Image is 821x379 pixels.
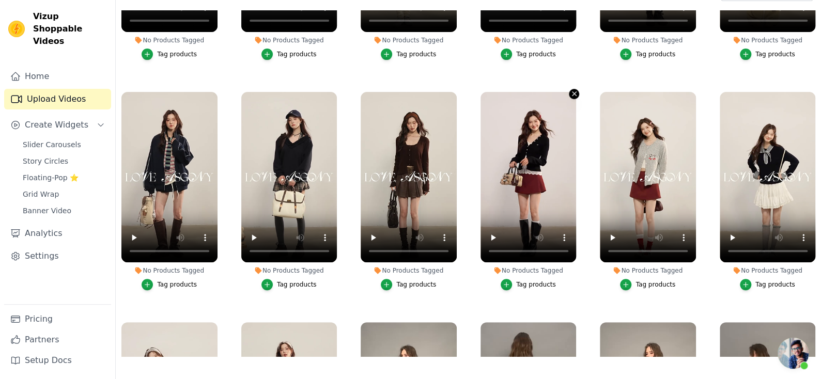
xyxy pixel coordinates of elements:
a: Settings [4,246,111,266]
button: Tag products [381,279,436,290]
a: Home [4,66,111,87]
div: No Products Tagged [241,266,337,275]
div: No Products Tagged [481,36,577,44]
div: No Products Tagged [481,266,577,275]
button: Tag products [501,279,556,290]
button: Tag products [261,49,317,60]
a: Floating-Pop ⭐ [17,170,111,185]
span: Floating-Pop ⭐ [23,172,79,183]
div: No Products Tagged [241,36,337,44]
span: Create Widgets [25,119,88,131]
div: No Products Tagged [121,266,218,275]
button: Tag products [501,49,556,60]
a: Partners [4,329,111,350]
div: Tag products [277,280,317,289]
span: Banner Video [23,206,71,216]
div: Tag products [636,280,675,289]
button: Tag products [142,49,197,60]
div: No Products Tagged [600,266,696,275]
a: Analytics [4,223,111,244]
button: Tag products [740,279,795,290]
div: 开放式聊天 [778,338,809,369]
a: Pricing [4,309,111,329]
img: Vizup [8,21,25,37]
a: Upload Videos [4,89,111,109]
span: Story Circles [23,156,68,166]
div: No Products Tagged [361,36,457,44]
a: Story Circles [17,154,111,168]
button: Create Widgets [4,115,111,135]
button: Tag products [620,279,675,290]
div: No Products Tagged [720,266,816,275]
div: Tag products [396,50,436,58]
div: Tag products [396,280,436,289]
div: No Products Tagged [361,266,457,275]
div: Tag products [636,50,675,58]
div: No Products Tagged [720,36,816,44]
div: No Products Tagged [600,36,696,44]
button: Tag products [620,49,675,60]
div: Tag products [277,50,317,58]
div: Tag products [516,50,556,58]
a: Banner Video [17,203,111,218]
span: Vizup Shoppable Videos [33,10,107,48]
span: Grid Wrap [23,189,59,199]
button: Tag products [381,49,436,60]
span: Slider Carousels [23,139,81,150]
a: Slider Carousels [17,137,111,152]
button: Tag products [740,49,795,60]
div: Tag products [516,280,556,289]
button: Tag products [142,279,197,290]
a: Grid Wrap [17,187,111,201]
div: Tag products [157,50,197,58]
div: Tag products [755,50,795,58]
div: Tag products [755,280,795,289]
button: Video Delete [569,89,579,99]
a: Setup Docs [4,350,111,371]
div: No Products Tagged [121,36,218,44]
div: Tag products [157,280,197,289]
button: Tag products [261,279,317,290]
